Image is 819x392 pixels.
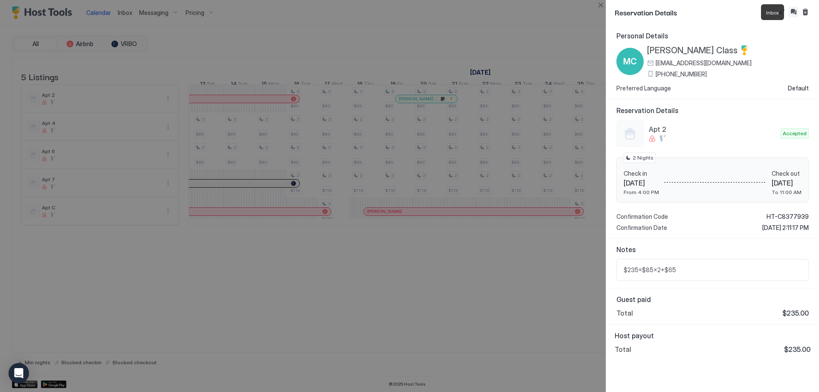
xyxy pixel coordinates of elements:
span: Host payout [615,331,810,340]
span: Guest paid [616,295,809,304]
span: Total [616,309,633,317]
div: Open Intercom Messenger [9,363,29,383]
span: Check in [624,170,659,177]
span: [DATE] 2:11:17 PM [762,224,809,232]
span: Reservation Details [615,7,775,17]
span: Accepted [783,130,807,137]
span: From 4:00 PM [624,189,659,195]
span: Confirmation Date [616,224,667,232]
button: Inbox [788,7,799,17]
span: [DATE] [624,179,659,187]
span: [DATE] [772,179,802,187]
span: MC [623,55,637,68]
span: $235.00 [782,309,809,317]
span: 2 Nights [633,154,653,162]
span: [PHONE_NUMBER] [656,70,707,78]
span: [PERSON_NAME] Class [647,45,738,56]
span: To 11:00 AM [772,189,802,195]
span: Default [788,84,809,92]
span: Reservation Details [616,106,809,115]
span: Confirmation Code [616,213,668,221]
span: Check out [772,170,802,177]
span: HT-C8377939 [767,213,809,221]
button: Cancel reservation [800,7,810,17]
span: $235=$85x2+$65 [624,266,802,274]
span: Personal Details [616,32,809,40]
span: Total [615,345,631,354]
span: Preferred Language [616,84,671,92]
span: Notes [616,245,809,254]
span: [EMAIL_ADDRESS][DOMAIN_NAME] [656,59,752,67]
span: Apt 2 [649,125,777,134]
span: Inbox [766,9,779,16]
span: $235.00 [784,345,810,354]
